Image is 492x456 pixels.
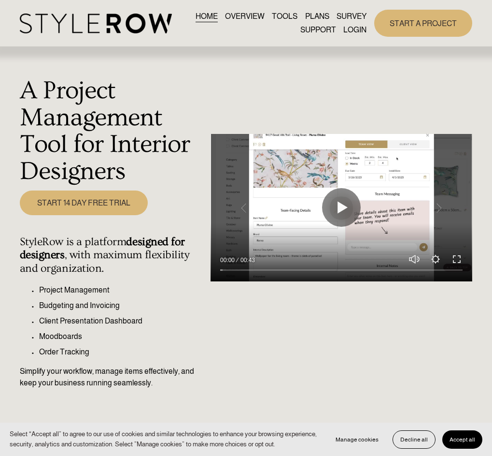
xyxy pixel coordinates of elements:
a: START 14 DAY FREE TRIAL [20,191,148,215]
p: Budgeting and Invoicing [39,300,205,311]
h4: StyleRow is a platform , with maximum flexibility and organization. [20,235,205,275]
p: Order Tracking [39,346,205,358]
span: SUPPORT [300,24,336,36]
button: Manage cookies [328,430,386,449]
strong: designed for designers [20,235,188,261]
button: Decline all [393,430,436,449]
input: Seek [220,266,463,273]
img: StyleRow [20,14,172,33]
a: START A PROJECT [374,10,472,36]
button: Accept all [442,430,482,449]
a: TOOLS [272,10,297,23]
a: OVERVIEW [225,10,265,23]
a: PLANS [305,10,329,23]
span: Manage cookies [336,436,379,443]
a: SURVEY [337,10,366,23]
p: Select “Accept all” to agree to our use of cookies and similar technologies to enhance your brows... [10,429,319,449]
a: folder dropdown [300,23,336,36]
p: Project Management [39,284,205,296]
p: Simplify your workflow, manage items effectively, and keep your business running seamlessly. [20,366,205,389]
h1: A Project Management Tool for Interior Designers [20,77,205,185]
p: Moodboards [39,331,205,342]
p: Client Presentation Dashboard [39,315,205,327]
button: Play [322,188,361,227]
div: Current time [220,255,237,265]
a: LOGIN [343,23,366,36]
div: Duration [237,255,257,265]
span: Decline all [400,436,428,443]
a: HOME [196,10,218,23]
span: Accept all [450,436,475,443]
